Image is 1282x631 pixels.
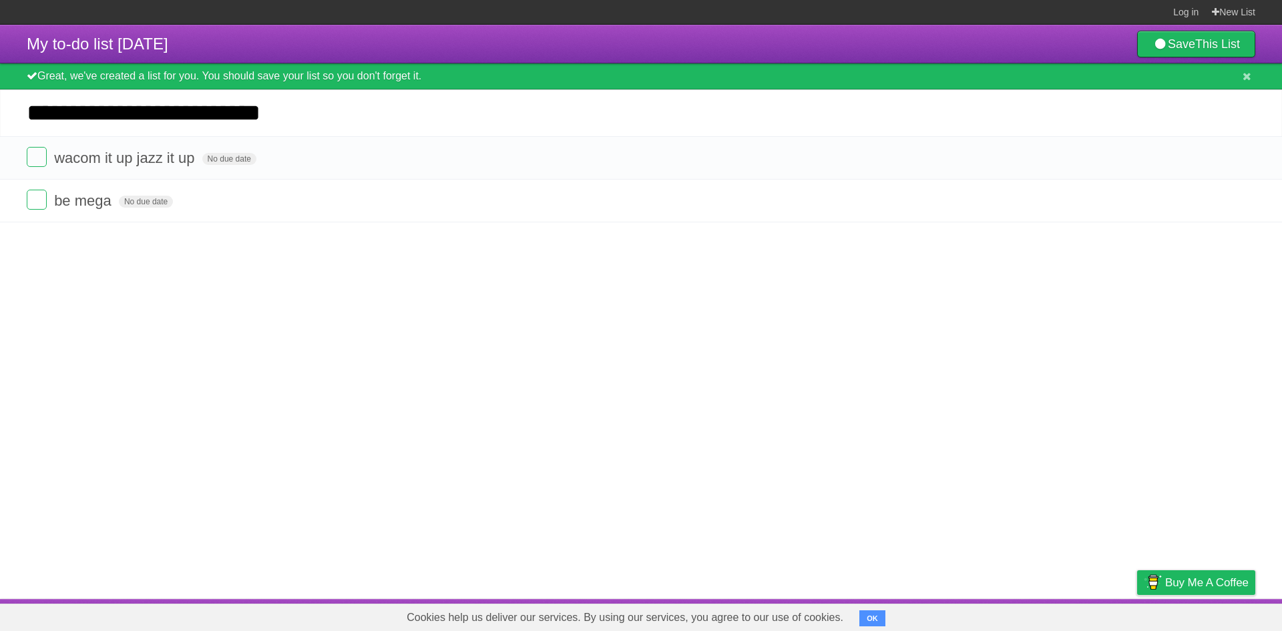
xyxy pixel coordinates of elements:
[54,192,115,209] span: be mega
[27,35,168,53] span: My to-do list [DATE]
[393,604,857,631] span: Cookies help us deliver our services. By using our services, you agree to our use of cookies.
[859,610,885,626] button: OK
[1165,571,1249,594] span: Buy me a coffee
[119,196,173,208] span: No due date
[1144,571,1162,594] img: Buy me a coffee
[27,147,47,167] label: Done
[1004,602,1058,628] a: Developers
[1171,602,1255,628] a: Suggest a feature
[54,150,198,166] span: wacom it up jazz it up
[202,153,256,165] span: No due date
[1137,31,1255,57] a: SaveThis List
[27,190,47,210] label: Done
[1195,37,1240,51] b: This List
[1137,570,1255,595] a: Buy me a coffee
[1074,602,1104,628] a: Terms
[959,602,988,628] a: About
[1120,602,1154,628] a: Privacy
